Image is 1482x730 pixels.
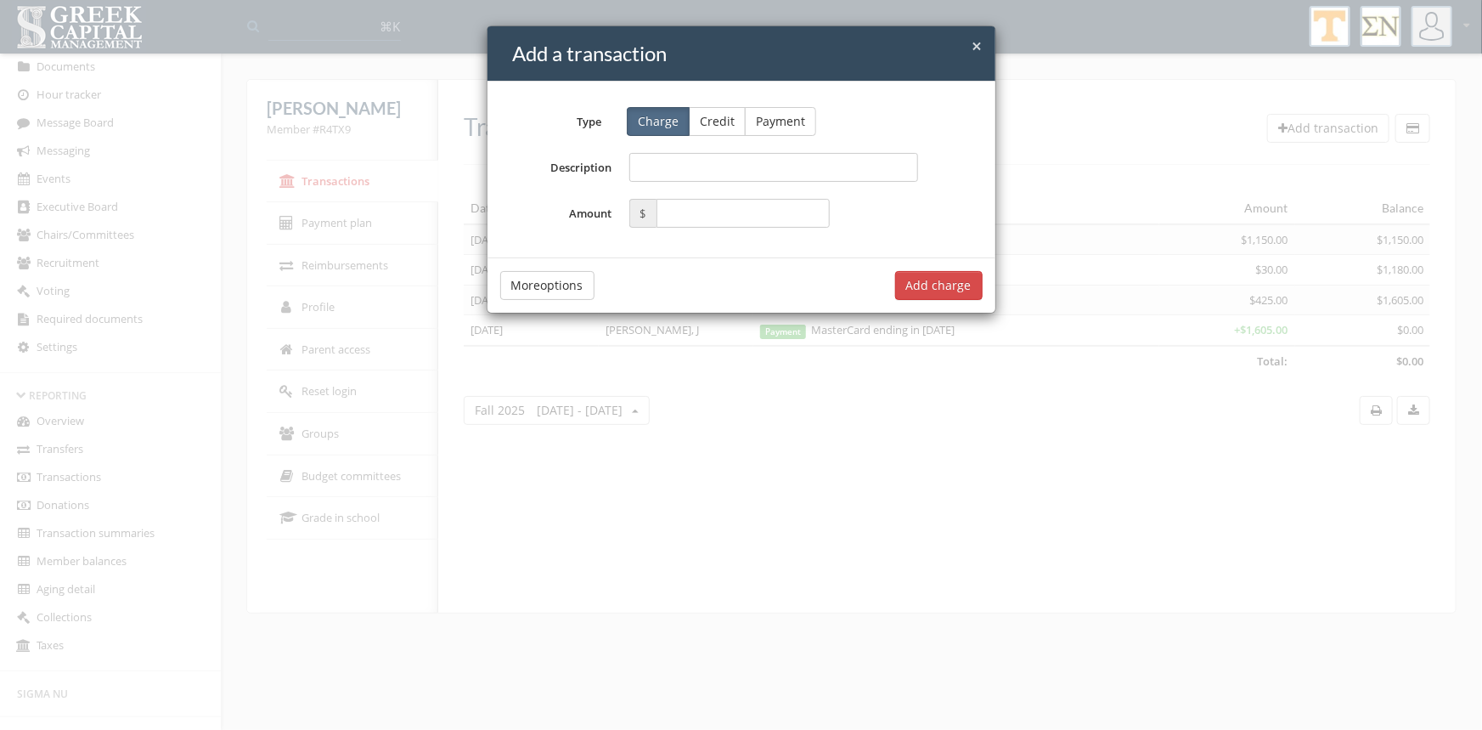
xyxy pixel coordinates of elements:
[500,153,621,182] label: Description
[629,199,656,228] span: $
[513,39,983,68] h4: Add a transaction
[972,34,983,58] span: ×
[500,271,594,300] button: Moreoptions
[487,108,615,130] label: Type
[895,271,983,300] button: Add charge
[627,107,690,136] button: Charge
[745,107,816,136] button: Payment
[689,107,746,136] button: Credit
[500,199,621,228] label: Amount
